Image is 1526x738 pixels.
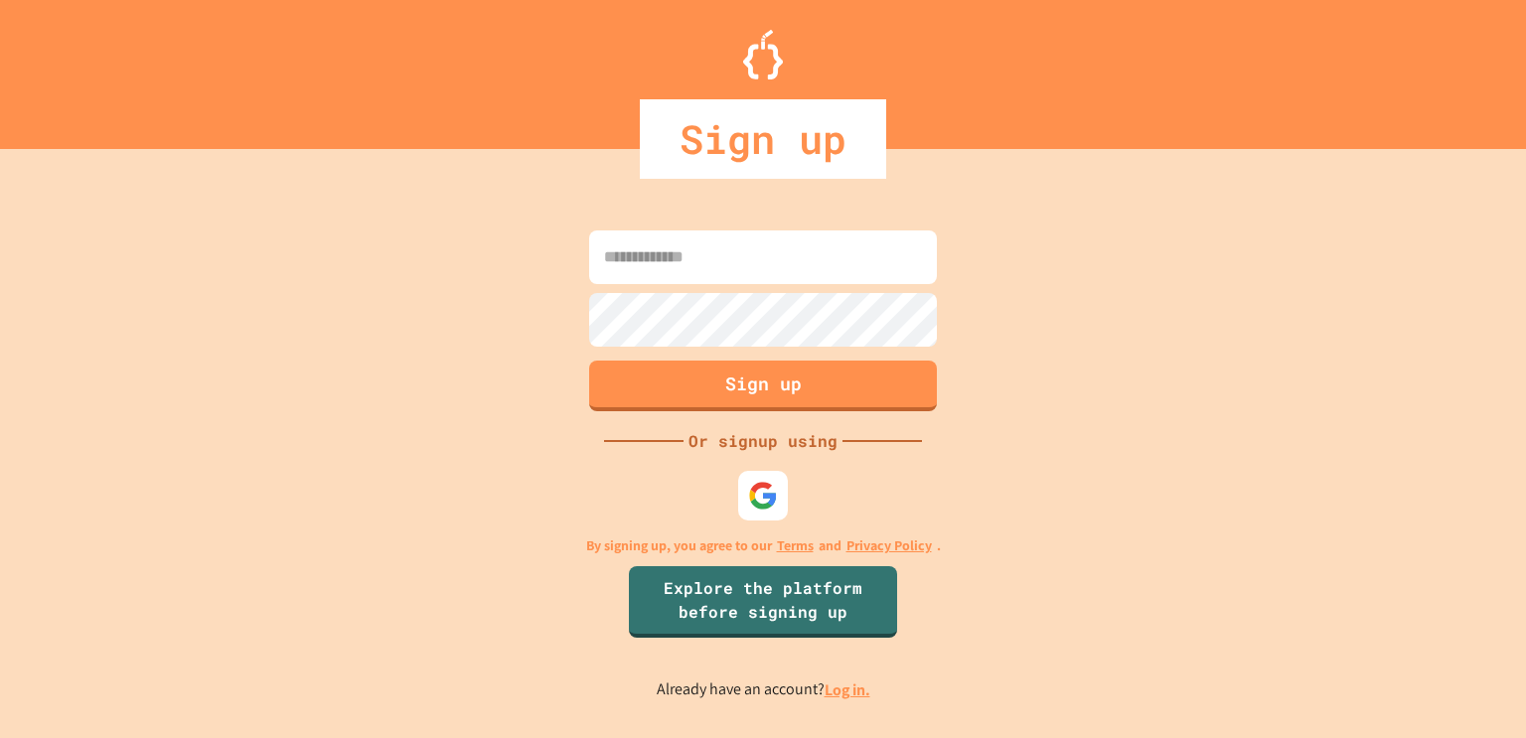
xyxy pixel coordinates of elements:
a: Log in. [825,679,870,700]
p: Already have an account? [657,677,870,702]
img: Logo.svg [743,30,783,79]
a: Explore the platform before signing up [629,566,897,638]
div: Or signup using [684,429,842,453]
a: Terms [777,535,814,556]
button: Sign up [589,361,937,411]
a: Privacy Policy [846,535,932,556]
div: Sign up [640,99,886,179]
p: By signing up, you agree to our and . [586,535,941,556]
img: google-icon.svg [748,481,778,511]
